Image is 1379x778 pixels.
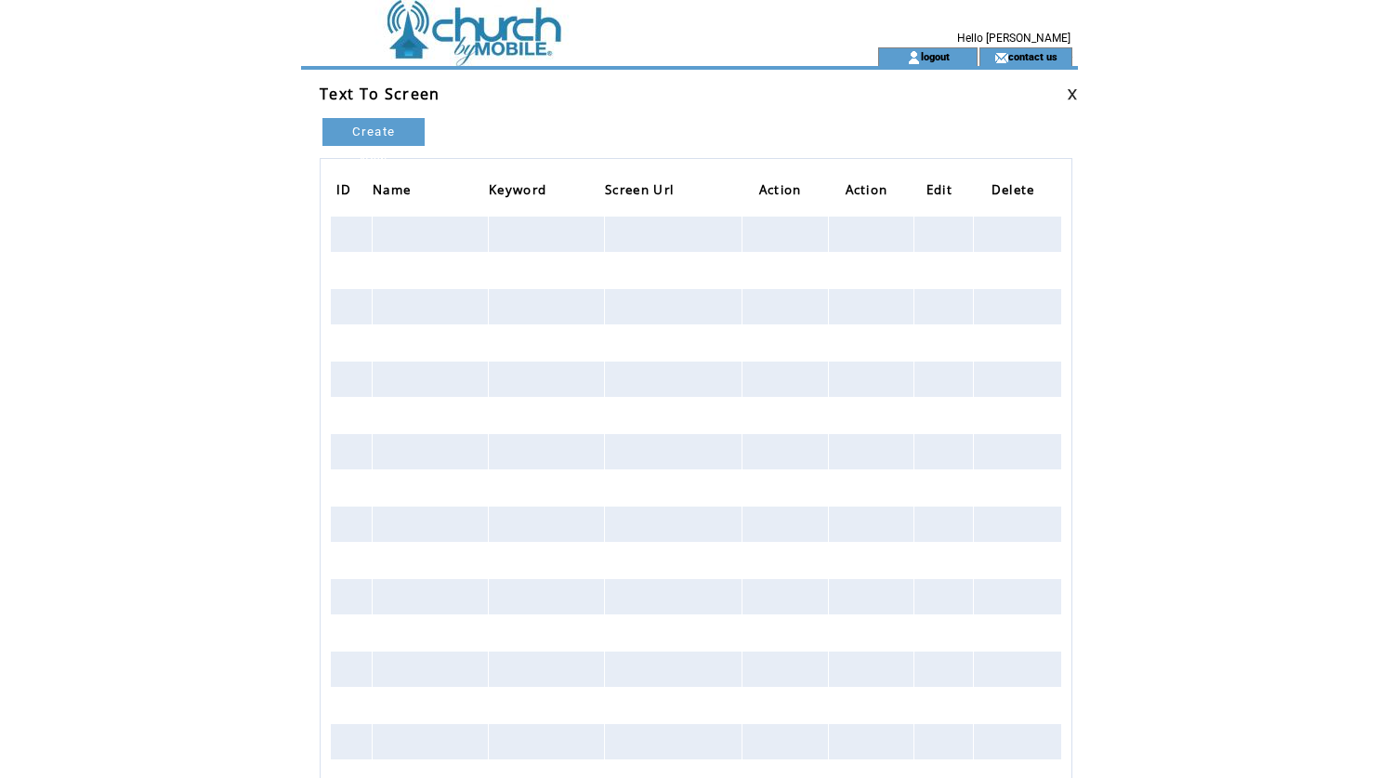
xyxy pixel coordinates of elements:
a: Name [373,177,420,207]
span: Name [373,177,415,207]
a: logout [921,50,950,62]
span: Screen Url [605,177,678,207]
span: ID [336,177,357,207]
a: Keyword [489,177,556,207]
img: account_icon.gif [907,50,921,65]
a: ID [336,183,361,196]
span: Delete [992,177,1040,207]
span: Edit [926,177,957,207]
span: Text To Screen [320,84,440,104]
span: Action [759,177,807,207]
img: contact_us_icon.gif [994,50,1008,65]
a: contact us [1008,50,1057,62]
span: Hello [PERSON_NAME] [957,32,1070,45]
span: Action [846,177,893,207]
span: Keyword [489,177,551,207]
a: Screen Url [605,177,683,207]
a: Create New [322,118,425,146]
